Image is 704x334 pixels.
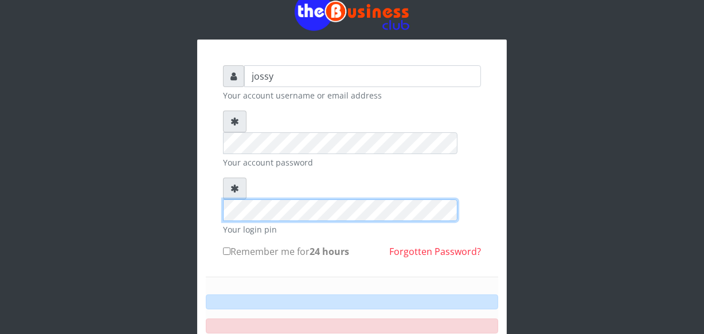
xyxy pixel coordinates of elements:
small: Your account username or email address [223,89,481,101]
input: Username or email address [244,65,481,87]
small: Your account password [223,156,481,168]
b: 24 hours [310,245,349,258]
a: Forgotten Password? [389,245,481,258]
input: Remember me for24 hours [223,247,230,255]
label: Remember me for [223,245,349,258]
small: Your login pin [223,223,481,235]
